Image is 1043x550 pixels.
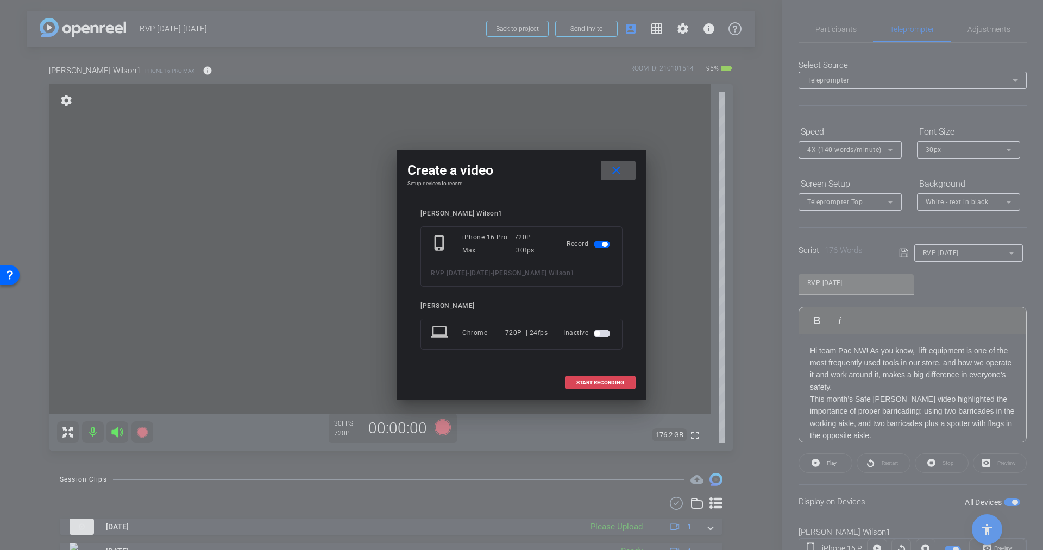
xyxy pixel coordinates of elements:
div: Chrome [462,323,505,343]
mat-icon: laptop [431,323,450,343]
div: [PERSON_NAME] Wilson1 [420,210,623,218]
span: - [491,269,493,277]
div: Inactive [563,323,612,343]
mat-icon: phone_iphone [431,234,450,254]
span: RVP [DATE]-[DATE] [431,269,491,277]
div: [PERSON_NAME] [420,302,623,310]
div: Create a video [407,161,636,180]
h4: Setup devices to record [407,180,636,187]
mat-icon: close [610,164,623,178]
span: [PERSON_NAME] Wilson1 [493,269,575,277]
div: iPhone 16 Pro Max [462,231,514,257]
div: Record [567,231,612,257]
div: 720P | 24fps [505,323,548,343]
button: START RECORDING [565,376,636,389]
span: START RECORDING [576,380,624,385]
div: 720P | 30fps [514,231,551,257]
